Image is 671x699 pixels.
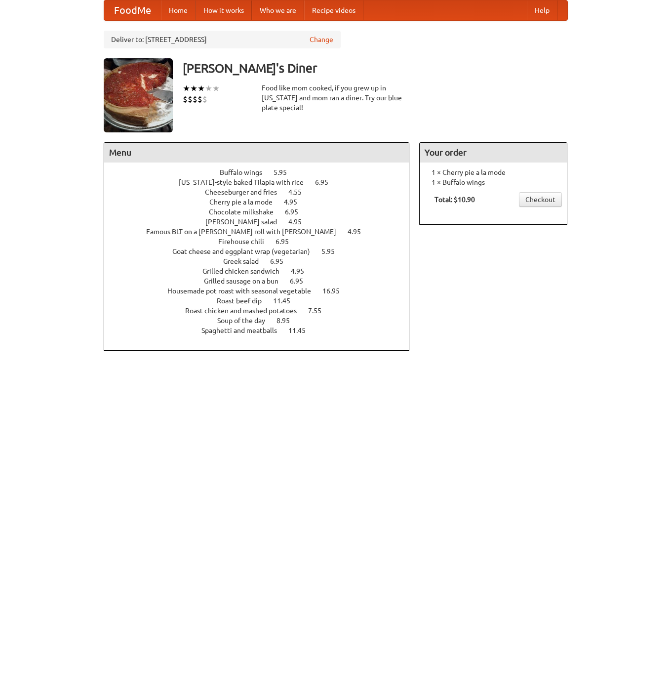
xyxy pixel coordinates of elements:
[146,228,379,236] a: Famous BLT on a [PERSON_NAME] roll with [PERSON_NAME] 4.95
[218,238,307,246] a: Firehouse chili 6.95
[146,228,346,236] span: Famous BLT on a [PERSON_NAME] roll with [PERSON_NAME]
[197,83,205,94] li: ★
[315,178,338,186] span: 6.95
[217,297,309,305] a: Roast beef dip 11.45
[188,94,193,105] li: $
[212,83,220,94] li: ★
[348,228,371,236] span: 4.95
[322,287,350,295] span: 16.95
[223,257,269,265] span: Greek salad
[185,307,340,315] a: Roast chicken and mashed potatoes 7.55
[104,31,341,48] div: Deliver to: [STREET_ADDRESS]
[172,247,320,255] span: Goat cheese and eggplant wrap (vegetarian)
[197,94,202,105] li: $
[104,143,409,163] h4: Menu
[220,168,305,176] a: Buffalo wings 5.95
[183,58,568,78] h3: [PERSON_NAME]'s Diner
[217,317,308,325] a: Soup of the day 8.95
[179,178,314,186] span: [US_STATE]-style baked Tilapia with rice
[218,238,274,246] span: Firehouse chili
[284,198,307,206] span: 4.95
[205,218,287,226] span: [PERSON_NAME] salad
[167,287,321,295] span: Housemade pot roast with seasonal vegetable
[201,327,287,334] span: Spaghetti and meatballs
[519,192,562,207] a: Checkout
[291,267,314,275] span: 4.95
[252,0,304,20] a: Who we are
[274,168,297,176] span: 5.95
[425,177,562,187] li: 1 × Buffalo wings
[217,297,272,305] span: Roast beef dip
[288,218,312,226] span: 4.95
[205,188,287,196] span: Cheeseburger and fries
[185,307,307,315] span: Roast chicken and mashed potatoes
[183,83,190,94] li: ★
[425,167,562,177] li: 1 × Cherry pie a la mode
[179,178,347,186] a: [US_STATE]-style baked Tilapia with rice 6.95
[205,218,320,226] a: [PERSON_NAME] salad 4.95
[321,247,345,255] span: 5.95
[288,327,316,334] span: 11.45
[288,188,312,196] span: 4.55
[308,307,331,315] span: 7.55
[202,267,289,275] span: Grilled chicken sandwich
[193,94,197,105] li: $
[205,188,320,196] a: Cheeseburger and fries 4.55
[205,83,212,94] li: ★
[223,257,302,265] a: Greek salad 6.95
[304,0,363,20] a: Recipe videos
[276,238,299,246] span: 6.95
[202,267,322,275] a: Grilled chicken sandwich 4.95
[420,143,567,163] h4: Your order
[167,287,358,295] a: Housemade pot roast with seasonal vegetable 16.95
[190,83,197,94] li: ★
[209,198,316,206] a: Cherry pie a la mode 4.95
[161,0,196,20] a: Home
[276,317,300,325] span: 8.95
[209,208,283,216] span: Chocolate milkshake
[270,257,293,265] span: 6.95
[204,277,321,285] a: Grilled sausage on a bun 6.95
[273,297,300,305] span: 11.45
[104,0,161,20] a: FoodMe
[202,94,207,105] li: $
[310,35,333,44] a: Change
[290,277,313,285] span: 6.95
[217,317,275,325] span: Soup of the day
[434,196,475,204] b: Total: $10.90
[527,0,557,20] a: Help
[209,198,282,206] span: Cherry pie a la mode
[285,208,308,216] span: 6.95
[209,208,316,216] a: Chocolate milkshake 6.95
[183,94,188,105] li: $
[262,83,410,113] div: Food like mom cooked, if you grew up in [US_STATE] and mom ran a diner. Try our blue plate special!
[196,0,252,20] a: How it works
[201,327,324,334] a: Spaghetti and meatballs 11.45
[104,58,173,132] img: angular.jpg
[220,168,272,176] span: Buffalo wings
[204,277,288,285] span: Grilled sausage on a bun
[172,247,353,255] a: Goat cheese and eggplant wrap (vegetarian) 5.95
